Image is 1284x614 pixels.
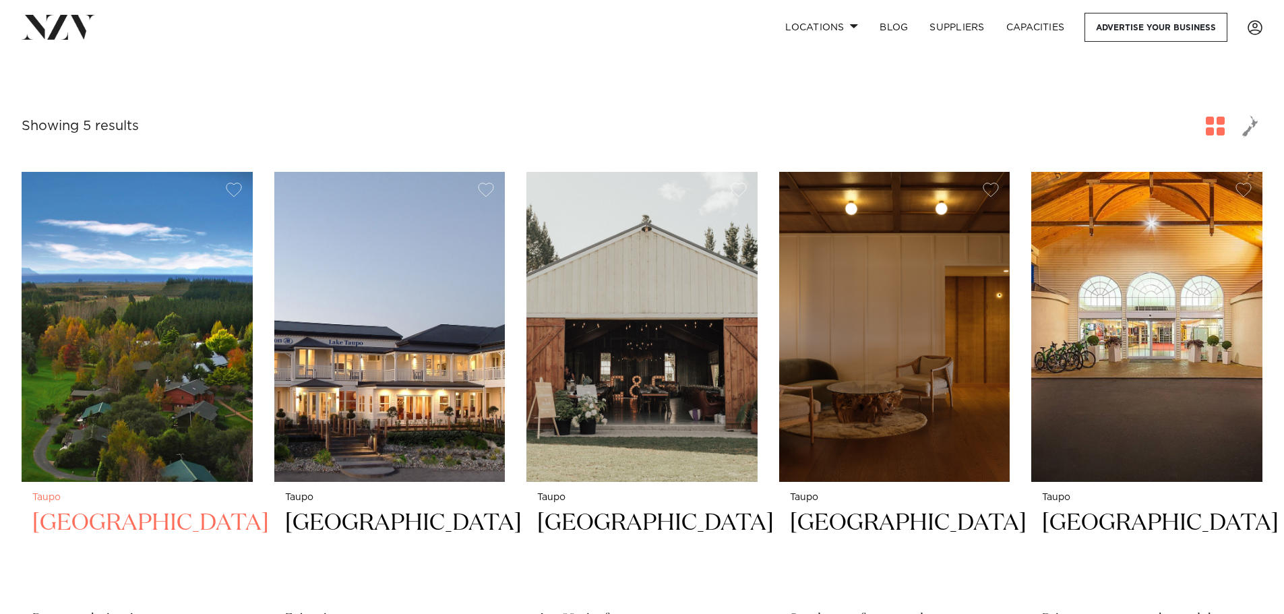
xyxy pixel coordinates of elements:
[537,493,747,503] small: Taupo
[22,116,139,137] div: Showing 5 results
[919,13,995,42] a: SUPPLIERS
[1042,493,1252,503] small: Taupo
[285,493,495,503] small: Taupo
[869,13,919,42] a: BLOG
[996,13,1076,42] a: Capacities
[1084,13,1227,42] a: Advertise your business
[537,508,747,599] h2: [GEOGRAPHIC_DATA]
[790,493,1000,503] small: Taupo
[774,13,869,42] a: Locations
[32,493,242,503] small: Taupo
[790,508,1000,599] h2: [GEOGRAPHIC_DATA]
[1042,508,1252,599] h2: [GEOGRAPHIC_DATA]
[32,508,242,599] h2: [GEOGRAPHIC_DATA]
[285,508,495,599] h2: [GEOGRAPHIC_DATA]
[22,15,95,39] img: nzv-logo.png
